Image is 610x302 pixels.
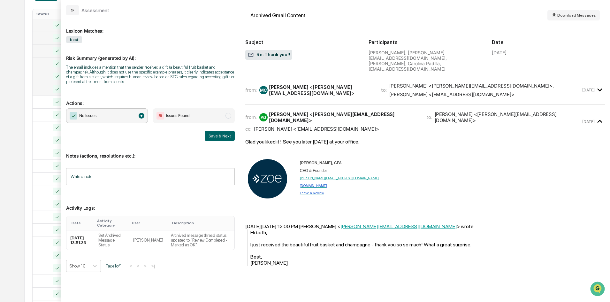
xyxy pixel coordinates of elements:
button: Download Messages [547,10,600,20]
span: Re: Thank you!! [248,52,290,58]
span: from: [245,87,257,93]
div: [PERSON_NAME] <[PERSON_NAME][EMAIL_ADDRESS][DOMAIN_NAME]> [435,111,581,123]
img: 1746055101610-c473b297-6a78-478c-a979-82029cc54cd1 [6,49,18,60]
time: Thursday, June 26, 2025 at 12:03:56 PM [582,119,595,124]
button: Start new chat [109,51,116,58]
p: Risk Summary (generated by AI): [66,48,235,61]
p: Notes (actions, resolutions etc.): [66,145,235,159]
span: Page 1 of 1 [106,263,122,268]
span: • [53,87,55,92]
h2: Participants [369,39,482,45]
div: We're available if you need us! [29,55,88,60]
button: > [142,263,149,269]
span: [PERSON_NAME], CFA [300,161,342,165]
th: Status [33,9,74,19]
td: [DATE] 13:51:33 [66,230,95,250]
td: Archived message thread status updated to "Review Completed - Marked as OK". [167,230,234,250]
a: 🖐️Preclearance [4,111,44,122]
div: I just received the beautiful fruit basket and champagne - thank you so so much! What a great sur... [250,242,605,248]
span: [PERSON_NAME] [20,87,52,92]
img: Flag [156,112,164,120]
div: Hi both, [250,229,605,266]
div: [DATE][DATE] 12:00 PM [PERSON_NAME] < > wrote: [245,223,605,229]
span: [DATE] [57,87,70,92]
div: Lexicon Matches: [66,20,235,34]
a: Powered byPylon [45,141,77,146]
span: [DOMAIN_NAME] [300,184,327,188]
a: 🔎Data Lookup [4,123,43,135]
a: [PERSON_NAME][EMAIL_ADDRESS][DOMAIN_NAME] [300,176,379,180]
span: to: [426,114,432,120]
span: CEO & Founder [300,168,327,173]
div: Toggle SortBy [72,221,92,225]
span: Attestations [53,113,79,120]
time: Thursday, June 26, 2025 at 12:00:09 PM [582,88,595,92]
iframe: Open customer support [590,281,607,298]
div: [PERSON_NAME] [250,260,605,266]
div: [PERSON_NAME] <[PERSON_NAME][EMAIL_ADDRESS][DOMAIN_NAME]> , [389,83,554,89]
img: AD_4nXeXe0eqpqWOswLJqjuntQN96ZQ62wUQw9vDx0B6ttW6bWb1obuWUwCSW4L0FTx31IVllT3_5N0fgtEKViWnuq-5VHocy... [248,159,287,198]
div: Toggle SortBy [172,221,232,225]
div: Start new chat [29,49,105,55]
div: AG [259,113,268,121]
a: Leave a Review [300,190,324,195]
div: [PERSON_NAME] <[EMAIL_ADDRESS][DOMAIN_NAME]> [254,126,379,132]
span: Issues Found [166,112,189,119]
p: Activity Logs: [66,197,235,211]
div: Toggle SortBy [97,219,127,228]
div: [PERSON_NAME] <[PERSON_NAME][EMAIL_ADDRESS][DOMAIN_NAME]> [269,84,373,96]
div: Archived Gmail Content [250,12,306,19]
span: Pylon [64,141,77,146]
div: 🖐️ [6,114,11,119]
button: Save & Next [205,131,235,141]
div: Best, [250,254,605,260]
div: Glad you liked it! See you later [DATE] at your office. [245,139,605,145]
div: Toggle SortBy [132,221,164,225]
div: Assessment [81,7,109,13]
div: Past conversations [6,71,43,76]
img: Checkmark [70,112,77,120]
button: |< [126,263,134,269]
img: Kimberly Radtke [6,81,17,91]
h2: Subject [245,39,358,45]
div: The email includes a mention that the sender received a gift (a beautiful fruit basket and champa... [66,65,235,84]
span: No Issues [79,112,96,119]
span: Preclearance [13,113,41,120]
button: >| [149,263,157,269]
div: [PERSON_NAME] <[EMAIL_ADDRESS][DOMAIN_NAME]> [389,91,515,97]
span: Data Lookup [13,126,40,132]
td: [PERSON_NAME] [129,230,167,250]
td: Set Archived Message Status [95,230,129,250]
span: from: [245,114,257,120]
button: See all [99,70,116,77]
img: 8933085812038_c878075ebb4cc5468115_72.jpg [13,49,25,60]
span: cc: [245,126,251,132]
span: to: [381,87,387,93]
div: MC [259,86,268,94]
div: 🔎 [6,126,11,131]
a: 🗄️Attestations [44,111,82,122]
p: Actions: [66,93,235,106]
div: [DATE] [492,50,507,55]
h2: Date [492,39,605,45]
a: [PERSON_NAME][EMAIL_ADDRESS][DOMAIN_NAME] [340,223,457,229]
a: [DOMAIN_NAME] [300,183,327,188]
div: 🗄️ [46,114,51,119]
span: Leave a Review [300,191,324,195]
span: best [66,36,82,43]
div: [PERSON_NAME] <[PERSON_NAME][EMAIL_ADDRESS][DOMAIN_NAME]> [269,111,419,123]
button: < [135,263,141,269]
div: [PERSON_NAME], [PERSON_NAME][EMAIL_ADDRESS][DOMAIN_NAME], [PERSON_NAME], Carolina Padilla, [EMAIL... [369,50,482,72]
p: How can we help? [6,13,116,24]
span: Download Messages [557,13,596,18]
